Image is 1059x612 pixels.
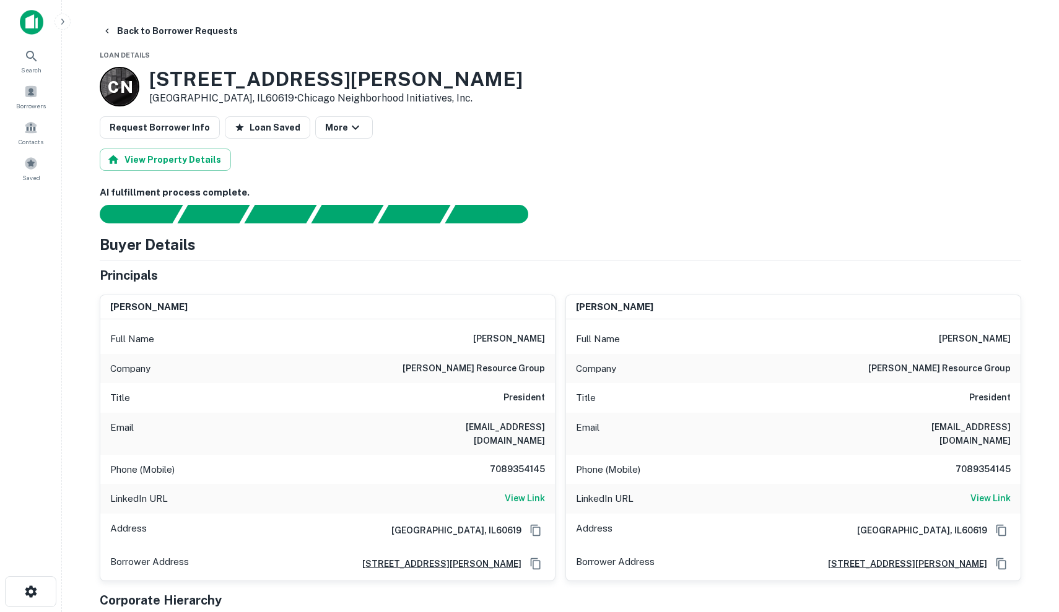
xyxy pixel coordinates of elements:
[505,491,545,505] h6: View Link
[110,361,150,376] p: Company
[576,462,640,477] p: Phone (Mobile)
[4,152,58,185] a: Saved
[110,300,188,314] h6: [PERSON_NAME]
[110,462,175,477] p: Phone (Mobile)
[315,116,373,139] button: More
[110,554,189,573] p: Borrower Address
[526,521,545,540] button: Copy Address
[576,554,655,573] p: Borrower Address
[311,205,383,223] div: Principals found, AI now looking for contact information...
[970,491,1011,505] h6: View Link
[100,233,196,256] h4: Buyer Details
[110,521,147,540] p: Address
[503,390,545,405] h6: President
[473,332,545,347] h6: [PERSON_NAME]
[576,300,653,314] h6: [PERSON_NAME]
[225,116,310,139] button: Loan Saved
[4,44,58,77] a: Search
[22,173,40,183] span: Saved
[110,420,134,447] p: Email
[19,137,43,147] span: Contacts
[396,420,545,447] h6: [EMAIL_ADDRESS][DOMAIN_NAME]
[100,116,220,139] button: Request Borrower Info
[381,524,521,537] h6: [GEOGRAPHIC_DATA], IL60619
[505,491,545,506] a: View Link
[297,92,473,104] a: Chicago Neighborhood Initiatives, Inc.
[576,521,612,540] p: Address
[526,554,545,573] button: Copy Address
[576,420,599,447] p: Email
[576,390,596,405] p: Title
[818,557,987,571] a: [STREET_ADDRESS][PERSON_NAME]
[110,390,130,405] p: Title
[576,491,634,506] p: LinkedIn URL
[100,51,150,59] span: Loan Details
[177,205,250,223] div: Your request is received and processing...
[352,557,521,571] a: [STREET_ADDRESS][PERSON_NAME]
[378,205,450,223] div: Principals found, still searching for contact information. This may take time...
[403,361,545,376] h6: [PERSON_NAME] resource group
[110,332,154,347] p: Full Name
[576,332,620,347] p: Full Name
[868,361,1011,376] h6: [PERSON_NAME] resource group
[149,91,523,106] p: [GEOGRAPHIC_DATA], IL60619 •
[108,75,132,99] p: C N
[100,591,222,610] h5: Corporate Hierarchy
[110,491,168,506] p: LinkedIn URL
[576,361,616,376] p: Company
[85,205,178,223] div: Sending borrower request to AI...
[100,186,1021,200] h6: AI fulfillment process complete.
[847,524,987,537] h6: [GEOGRAPHIC_DATA], IL60619
[149,67,523,91] h3: [STREET_ADDRESS][PERSON_NAME]
[4,116,58,149] a: Contacts
[244,205,316,223] div: Documents found, AI parsing details...
[20,10,43,35] img: capitalize-icon.png
[445,205,543,223] div: AI fulfillment process complete.
[939,332,1011,347] h6: [PERSON_NAME]
[21,65,41,75] span: Search
[4,80,58,113] a: Borrowers
[992,554,1011,573] button: Copy Address
[16,101,46,111] span: Borrowers
[100,67,139,106] a: C N
[471,462,545,477] h6: 7089354145
[936,462,1011,477] h6: 7089354145
[970,491,1011,506] a: View Link
[969,390,1011,405] h6: President
[97,20,243,42] button: Back to Borrower Requests
[992,521,1011,540] button: Copy Address
[100,149,231,171] button: View Property Details
[100,266,158,285] h5: Principals
[862,420,1011,447] h6: [EMAIL_ADDRESS][DOMAIN_NAME]
[997,513,1059,572] iframe: Chat Widget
